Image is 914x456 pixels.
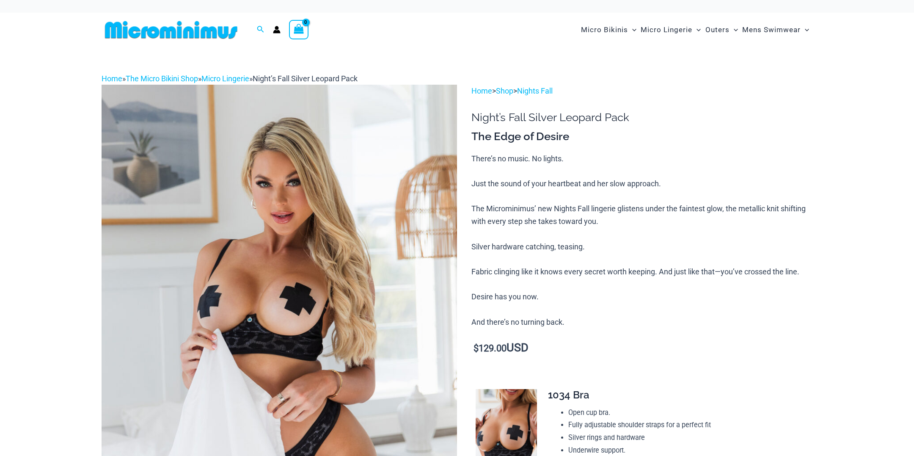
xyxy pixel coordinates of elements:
a: The Micro Bikini Shop [126,74,198,83]
img: MM SHOP LOGO FLAT [102,20,241,39]
h1: Night’s Fall Silver Leopard Pack [471,111,812,124]
span: Menu Toggle [730,19,738,41]
a: Home [102,74,122,83]
span: Night’s Fall Silver Leopard Pack [253,74,358,83]
a: Home [471,86,492,95]
a: View Shopping Cart, empty [289,20,308,39]
li: Silver rings and hardware [568,431,805,444]
a: Mens SwimwearMenu ToggleMenu Toggle [740,17,811,43]
a: Search icon link [257,25,264,35]
p: There’s no music. No lights. Just the sound of your heartbeat and her slow approach. The Micromin... [471,152,812,329]
p: > > [471,85,812,97]
a: Micro BikinisMenu ToggleMenu Toggle [579,17,639,43]
span: Micro Bikinis [581,19,628,41]
nav: Site Navigation [578,16,812,44]
span: Micro Lingerie [641,19,692,41]
a: Micro LingerieMenu ToggleMenu Toggle [639,17,703,43]
span: 1034 Bra [548,389,589,401]
bdi: 129.00 [474,343,507,354]
span: Menu Toggle [801,19,809,41]
a: Account icon link [273,26,281,33]
a: OutersMenu ToggleMenu Toggle [703,17,740,43]
p: USD [471,342,812,355]
a: Shop [496,86,513,95]
h3: The Edge of Desire [471,130,812,144]
li: Open cup bra. [568,406,805,419]
span: $ [474,343,479,354]
li: Fully adjustable shoulder straps for a perfect fit [568,419,805,431]
span: » » » [102,74,358,83]
span: Menu Toggle [692,19,701,41]
a: Micro Lingerie [201,74,249,83]
a: Nights Fall [517,86,553,95]
span: Mens Swimwear [742,19,801,41]
span: Outers [705,19,730,41]
span: Menu Toggle [628,19,636,41]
